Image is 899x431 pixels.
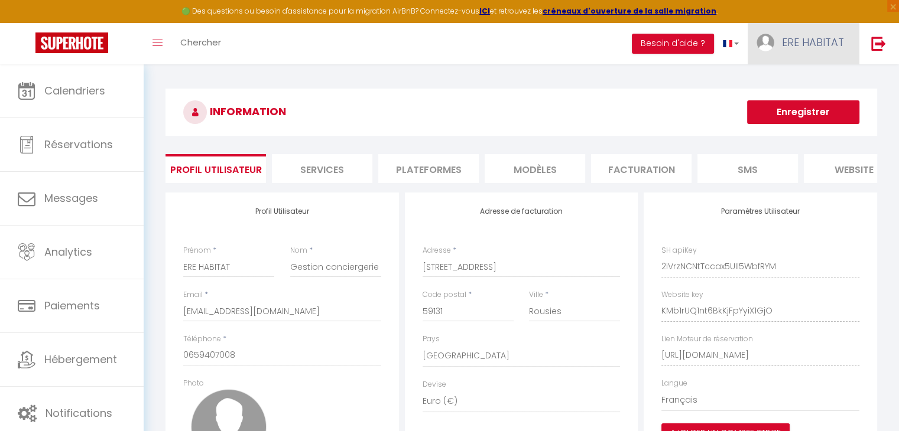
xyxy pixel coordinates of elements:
[661,207,859,215] h4: Paramètres Utilisateur
[44,244,92,259] span: Analytics
[748,23,859,64] a: ... ERE HABITAT
[782,35,844,50] span: ERE HABITAT
[632,34,714,54] button: Besoin d'aide ?
[183,334,221,345] label: Téléphone
[165,154,266,183] li: Profil Utilisateur
[378,154,479,183] li: Plateformes
[661,378,687,389] label: Langue
[171,23,230,64] a: Chercher
[661,334,753,345] label: Lien Moteur de réservation
[423,334,440,345] label: Pays
[849,378,890,422] iframe: Chat
[543,6,716,16] a: créneaux d'ouverture de la salle migration
[183,289,203,301] label: Email
[183,245,211,256] label: Prénom
[697,154,798,183] li: SMS
[747,100,859,124] button: Enregistrer
[871,36,886,51] img: logout
[479,6,490,16] a: ICI
[44,83,105,98] span: Calendriers
[183,378,204,389] label: Photo
[423,207,621,215] h4: Adresse de facturation
[44,298,100,313] span: Paiements
[485,154,585,183] li: MODÈLES
[44,191,98,205] span: Messages
[272,154,372,183] li: Services
[165,89,877,136] h3: INFORMATION
[661,245,697,256] label: SH apiKey
[9,5,45,40] button: Ouvrir le widget de chat LiveChat
[529,289,543,301] label: Ville
[423,289,466,301] label: Code postal
[180,36,221,48] span: Chercher
[290,245,307,256] label: Nom
[661,289,703,301] label: Website key
[35,32,108,53] img: Super Booking
[423,379,446,390] label: Devise
[44,352,117,367] span: Hébergement
[44,137,113,152] span: Réservations
[757,34,774,51] img: ...
[423,245,451,256] label: Adresse
[591,154,692,183] li: Facturation
[183,207,381,215] h4: Profil Utilisateur
[46,406,112,420] span: Notifications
